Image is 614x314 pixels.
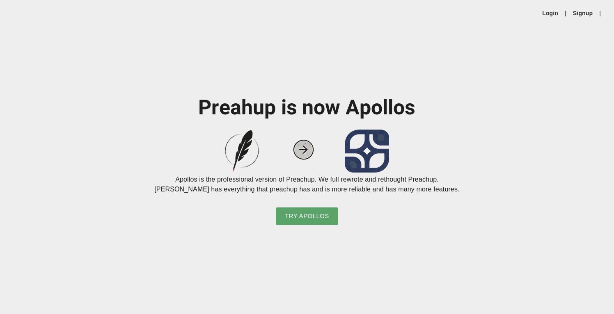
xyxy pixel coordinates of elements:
li: | [596,9,604,17]
span: Try Apollos [285,211,329,221]
li: | [561,9,570,17]
h1: Preahup is now Apollos [153,95,460,121]
img: preachup-to-apollos.png [225,130,389,173]
a: Login [542,9,558,17]
p: Apollos is the professional version of Preachup. We full rewrote and rethought Preachup. [PERSON_... [153,175,460,194]
button: Try Apollos [276,207,338,225]
a: Signup [573,9,593,17]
